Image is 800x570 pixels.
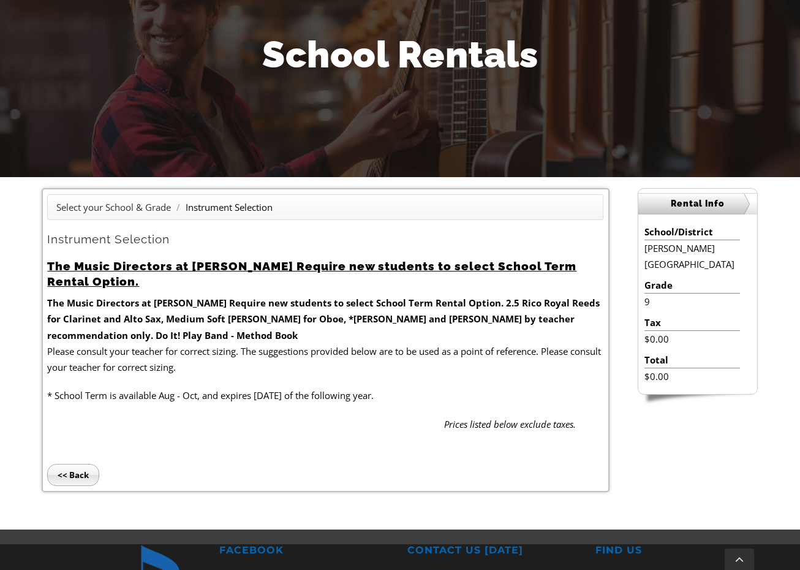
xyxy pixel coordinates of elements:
h2: CONTACT US [DATE] [407,544,581,557]
input: << Back [47,464,99,486]
strong: The Music Directors at [PERSON_NAME] Require new students to select School Term Rental Option. [47,297,504,309]
li: 9 [644,294,739,310]
li: Tax [644,314,739,331]
li: $0.00 [644,368,739,384]
h1: School Rentals [42,29,758,80]
img: sidebar-footer.png [638,395,758,406]
h2: FACEBOOK [219,544,393,557]
li: Instrument Selection [186,199,273,215]
p: * School Term is available Aug - Oct, and expires [DATE] of the following year. [47,387,603,403]
strong: 2.5 Rico Royal Reeds for Clarinet and Alto Sax, Medium Soft [PERSON_NAME] for Oboe, *[PERSON_NAME... [47,297,600,341]
li: [PERSON_NAME][GEOGRAPHIC_DATA] [644,240,739,273]
li: $0.00 [644,331,739,347]
h2: Instrument Selection [47,232,603,247]
p: Please consult your teacher for correct sizing. The suggestions provided below are to be used as ... [47,343,603,376]
li: Total [644,352,739,368]
strong: Do It! Play Band - Method Book [156,329,298,341]
em: Prices listed below exclude taxes. [444,418,576,430]
span: / [173,201,183,213]
a: Select your School & Grade [56,201,171,213]
h2: FIND US [595,544,769,557]
li: Grade [644,277,739,294]
h2: The Music Directors at [PERSON_NAME] Require new students to select School Term Rental Option. [47,259,603,289]
li: School/District [644,224,739,240]
h2: Rental Info [638,193,757,215]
